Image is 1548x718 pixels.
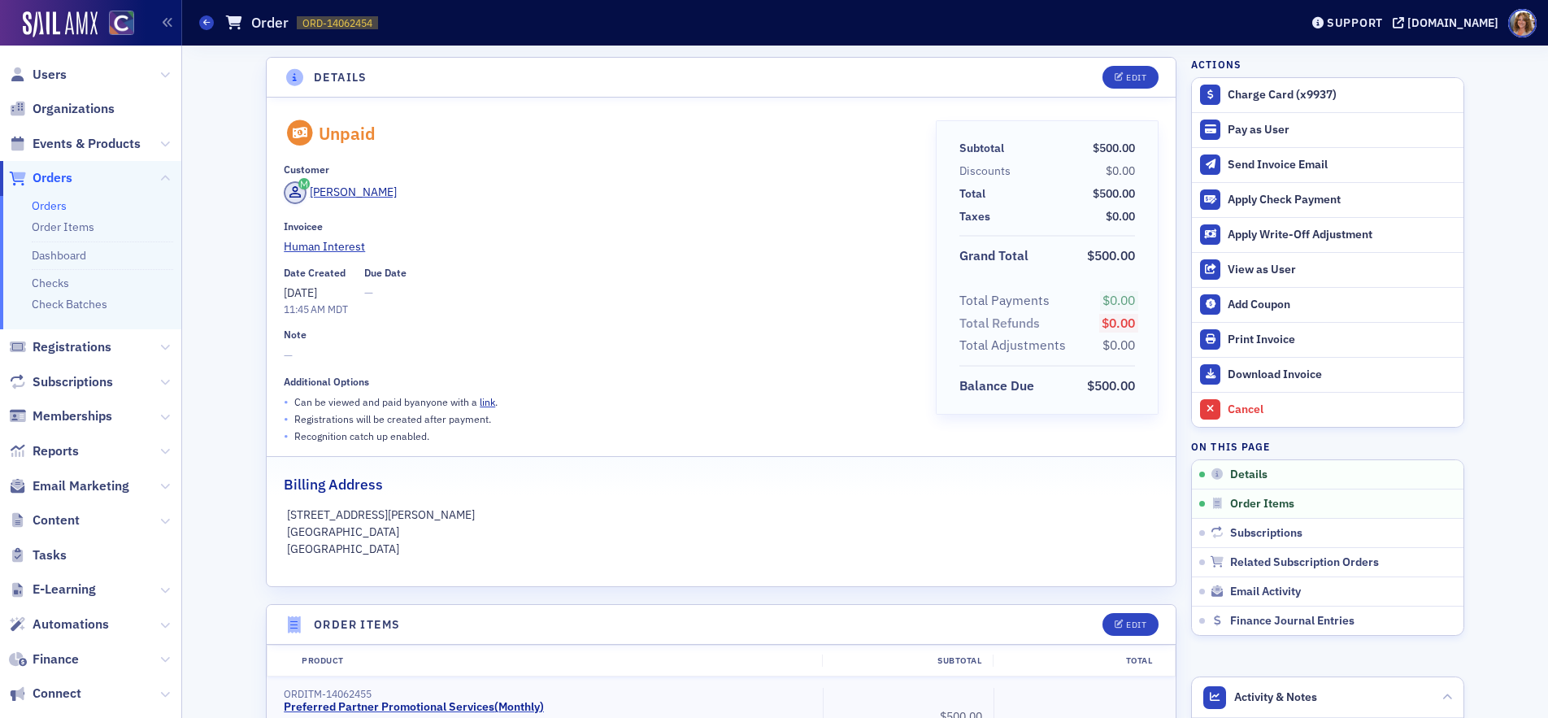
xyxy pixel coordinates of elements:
[1192,147,1463,182] button: Send Invoice Email
[9,477,129,495] a: Email Marketing
[959,314,1046,333] span: Total Refunds
[1230,497,1294,511] span: Order Items
[33,511,80,529] span: Content
[287,524,1156,541] p: [GEOGRAPHIC_DATA]
[1192,322,1463,357] a: Print Invoice
[284,474,383,495] h2: Billing Address
[364,267,407,279] div: Due Date
[959,246,1034,266] span: Grand Total
[294,411,491,426] p: Registrations will be created after payment.
[1087,377,1135,394] span: $500.00
[284,238,912,255] a: Human Interest
[959,336,1072,355] span: Total Adjustments
[294,394,498,409] p: Can be viewed and paid by anyone with a .
[9,511,80,529] a: Content
[33,135,141,153] span: Events & Products
[959,185,991,202] span: Total
[9,169,72,187] a: Orders
[9,338,111,356] a: Registrations
[959,376,1034,396] div: Balance Due
[9,407,112,425] a: Memberships
[33,616,109,633] span: Automations
[9,66,67,84] a: Users
[284,700,544,715] a: Preferred Partner Promotional Services(Monthly)
[959,208,990,225] div: Taxes
[959,291,1050,311] div: Total Payments
[959,291,1055,311] span: Total Payments
[284,302,325,315] time: 11:45 AM
[1093,186,1135,201] span: $500.00
[1191,439,1464,454] h4: On this page
[9,616,109,633] a: Automations
[1102,315,1135,331] span: $0.00
[1234,689,1317,706] span: Activity & Notes
[1087,247,1135,263] span: $500.00
[1102,292,1135,308] span: $0.00
[1126,620,1146,629] div: Edit
[32,276,69,290] a: Checks
[959,336,1066,355] div: Total Adjustments
[1192,252,1463,287] button: View as User
[284,285,317,300] span: [DATE]
[9,100,115,118] a: Organizations
[287,541,1156,558] p: [GEOGRAPHIC_DATA]
[959,246,1028,266] div: Grand Total
[364,285,407,302] span: —
[1126,73,1146,82] div: Edit
[32,198,67,213] a: Orders
[1228,298,1455,312] div: Add Coupon
[1230,468,1268,482] span: Details
[1228,333,1455,347] div: Print Invoice
[284,394,289,411] span: •
[9,685,81,703] a: Connect
[33,477,129,495] span: Email Marketing
[1228,193,1455,207] div: Apply Check Payment
[310,184,397,201] div: [PERSON_NAME]
[1230,585,1301,599] span: Email Activity
[284,163,329,176] div: Customer
[9,135,141,153] a: Events & Products
[302,16,372,30] span: ORD-14062454
[1102,613,1159,636] button: Edit
[1093,141,1135,155] span: $500.00
[33,66,67,84] span: Users
[32,297,107,311] a: Check Batches
[959,208,996,225] span: Taxes
[1407,15,1498,30] div: [DOMAIN_NAME]
[822,655,993,668] div: Subtotal
[314,69,367,86] h4: Details
[319,123,376,144] div: Unpaid
[1393,17,1504,28] button: [DOMAIN_NAME]
[1102,66,1159,89] button: Edit
[284,267,346,279] div: Date Created
[1230,526,1302,541] span: Subscriptions
[1192,78,1463,112] button: Charge Card (x9937)
[33,546,67,564] span: Tasks
[33,169,72,187] span: Orders
[959,140,1010,157] span: Subtotal
[959,314,1040,333] div: Total Refunds
[33,407,112,425] span: Memberships
[1192,357,1463,392] a: Download Invoice
[1192,392,1463,427] button: Cancel
[251,13,289,33] h1: Order
[32,220,94,234] a: Order Items
[284,376,369,388] div: Additional Options
[1228,158,1455,172] div: Send Invoice Email
[1192,217,1463,252] button: Apply Write-Off Adjustment
[1106,209,1135,224] span: $0.00
[284,329,307,341] div: Note
[1327,15,1383,30] div: Support
[1102,337,1135,353] span: $0.00
[32,248,86,263] a: Dashboard
[959,163,1016,180] span: Discounts
[23,11,98,37] img: SailAMX
[109,11,134,36] img: SailAMX
[33,373,113,391] span: Subscriptions
[1192,182,1463,217] button: Apply Check Payment
[9,442,79,460] a: Reports
[9,651,79,668] a: Finance
[480,395,495,408] a: link
[294,429,429,443] p: Recognition catch up enabled.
